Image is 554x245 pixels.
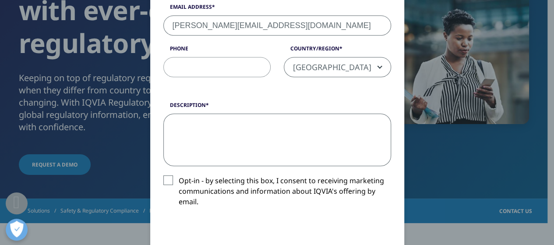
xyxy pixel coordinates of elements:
label: Phone [163,45,271,57]
label: Description [163,101,391,114]
label: Email Address [163,3,391,15]
label: Opt-in - by selecting this box, I consent to receiving marketing communications and information a... [163,175,391,212]
button: Open Preferences [6,219,28,241]
span: United States [284,57,391,78]
span: United States [284,57,391,77]
label: Country/Region [284,45,391,57]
